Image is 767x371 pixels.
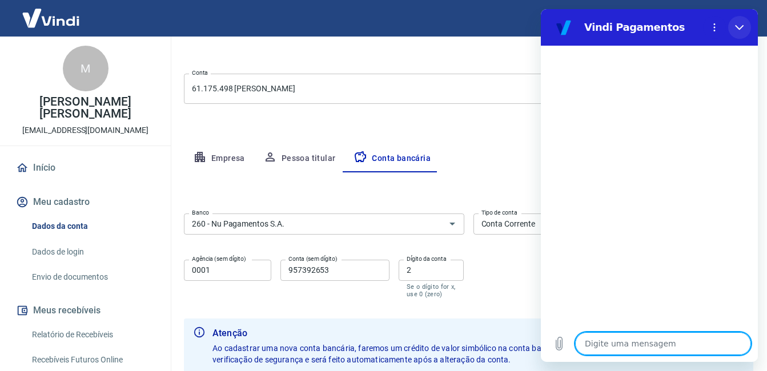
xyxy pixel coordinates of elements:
[212,326,744,340] b: Atenção
[14,1,88,35] img: Vindi
[184,74,753,104] div: 61.175.498 [PERSON_NAME]
[63,46,109,91] div: M
[254,145,345,172] button: Pessoa titular
[14,298,157,323] button: Meus recebíveis
[212,344,706,364] span: Ao cadastrar uma nova conta bancária, faremos um crédito de valor simbólico na conta bancária inf...
[27,323,157,346] a: Relatório de Recebíveis
[14,189,157,215] button: Meu cadastro
[9,96,162,120] p: [PERSON_NAME] [PERSON_NAME]
[344,145,440,172] button: Conta bancária
[444,216,460,232] button: Abrir
[27,240,157,264] a: Dados de login
[288,255,338,263] label: Conta (sem dígito)
[14,155,157,180] a: Início
[192,208,209,217] label: Banco
[27,265,157,289] a: Envio de documentos
[192,255,246,263] label: Agência (sem dígito)
[407,283,456,298] p: Se o dígito for x, use 0 (zero)
[541,9,758,362] iframe: Janela de mensagens
[192,68,208,77] label: Conta
[27,215,157,238] a: Dados da conta
[22,124,148,136] p: [EMAIL_ADDRESS][DOMAIN_NAME]
[481,208,517,217] label: Tipo de conta
[184,145,254,172] button: Empresa
[712,8,753,29] button: Sair
[407,255,447,263] label: Dígito da conta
